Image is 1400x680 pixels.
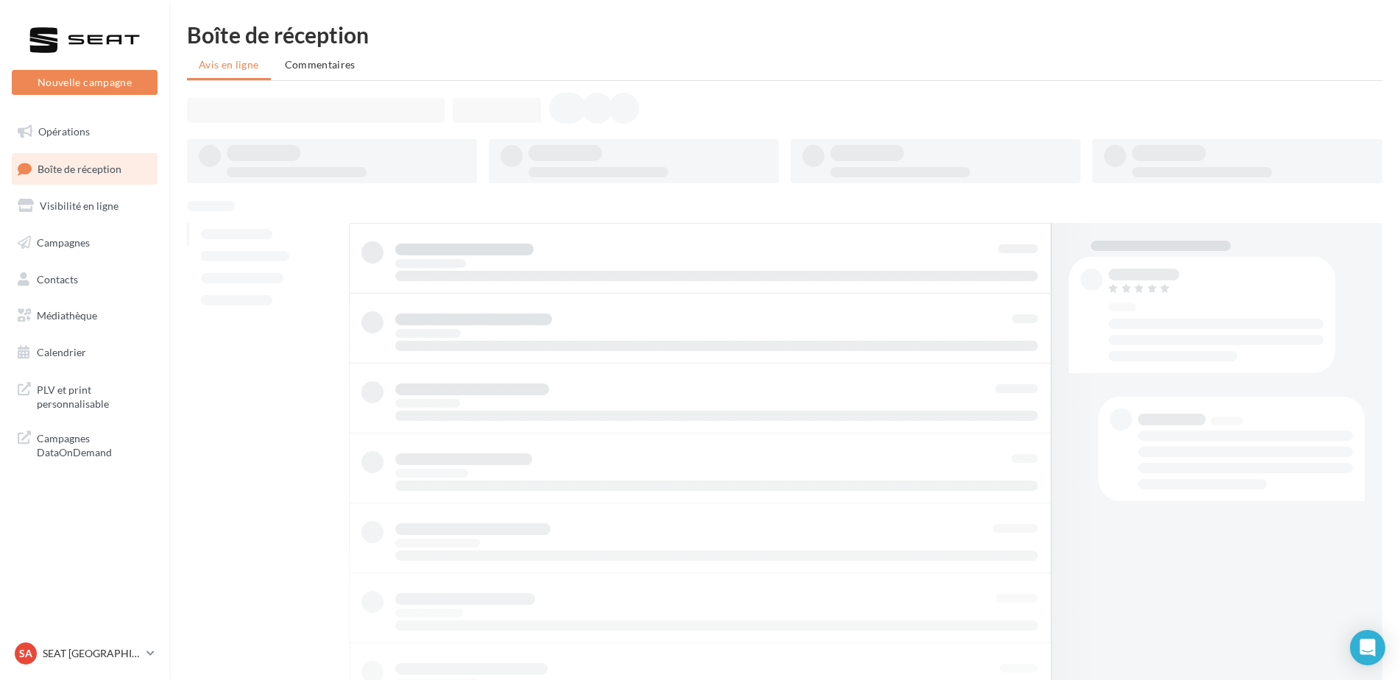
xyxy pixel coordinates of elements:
[12,70,158,95] button: Nouvelle campagne
[1350,630,1385,665] div: Open Intercom Messenger
[9,300,160,331] a: Médiathèque
[9,153,160,185] a: Boîte de réception
[9,264,160,295] a: Contacts
[285,58,356,71] span: Commentaires
[37,346,86,358] span: Calendrier
[12,640,158,667] a: SA SEAT [GEOGRAPHIC_DATA]
[19,646,32,661] span: SA
[9,116,160,147] a: Opérations
[37,236,90,249] span: Campagnes
[9,227,160,258] a: Campagnes
[38,125,90,138] span: Opérations
[37,272,78,285] span: Contacts
[43,646,141,661] p: SEAT [GEOGRAPHIC_DATA]
[9,422,160,466] a: Campagnes DataOnDemand
[37,309,97,322] span: Médiathèque
[40,199,119,212] span: Visibilité en ligne
[37,380,152,411] span: PLV et print personnalisable
[9,191,160,222] a: Visibilité en ligne
[38,162,121,174] span: Boîte de réception
[9,337,160,368] a: Calendrier
[9,374,160,417] a: PLV et print personnalisable
[187,24,1382,46] div: Boîte de réception
[37,428,152,460] span: Campagnes DataOnDemand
